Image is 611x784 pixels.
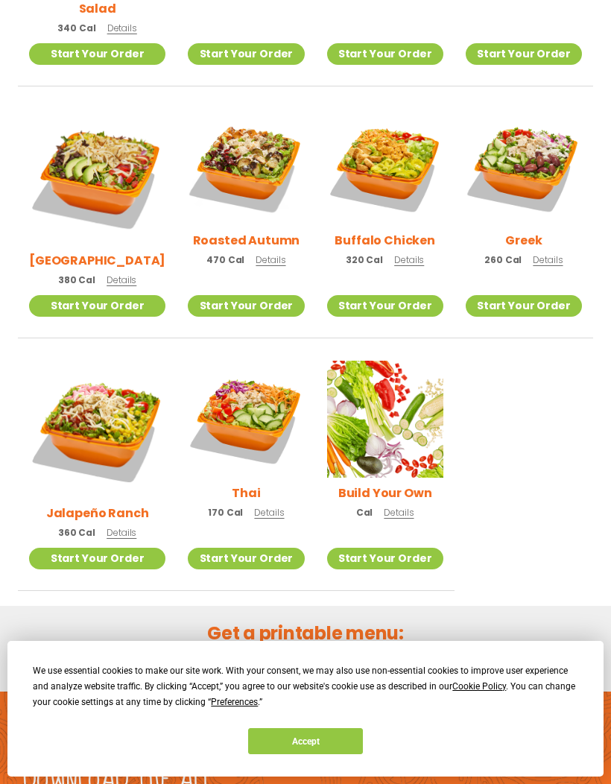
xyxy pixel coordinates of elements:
[394,253,424,266] span: Details
[338,484,432,502] h2: Build Your Own
[18,620,593,646] h2: Get a printable menu:
[232,484,260,502] h2: Thai
[208,506,243,519] span: 170 Cal
[452,681,506,692] span: Cookie Policy
[256,253,285,266] span: Details
[384,506,414,519] span: Details
[188,43,304,65] a: Start Your Order
[206,253,244,267] span: 470 Cal
[58,274,95,287] span: 380 Cal
[466,295,582,317] a: Start Your Order
[327,295,443,317] a: Start Your Order
[533,253,563,266] span: Details
[193,231,300,250] h2: Roasted Autumn
[29,109,165,245] img: Product photo for BBQ Ranch Salad
[29,548,165,569] a: Start Your Order
[356,506,373,519] span: Cal
[33,663,577,710] div: We use essential cookies to make our site work. With your consent, we may also use non-essential ...
[327,548,443,569] a: Start Your Order
[29,43,165,65] a: Start Your Order
[327,43,443,65] a: Start Your Order
[29,361,165,497] img: Product photo for Jalapeño Ranch Salad
[254,506,284,519] span: Details
[248,728,363,754] button: Accept
[327,109,443,225] img: Product photo for Buffalo Chicken Salad
[327,361,443,477] img: Product photo for Build Your Own
[335,231,435,250] h2: Buffalo Chicken
[107,274,136,286] span: Details
[107,526,136,539] span: Details
[211,697,258,707] span: Preferences
[107,22,137,34] span: Details
[188,361,304,477] img: Product photo for Thai Salad
[188,548,304,569] a: Start Your Order
[466,43,582,65] a: Start Your Order
[188,109,304,225] img: Product photo for Roasted Autumn Salad
[29,295,165,317] a: Start Your Order
[188,295,304,317] a: Start Your Order
[346,253,383,267] span: 320 Cal
[46,504,149,522] h2: Jalapeño Ranch
[58,526,95,540] span: 360 Cal
[505,231,542,250] h2: Greek
[7,641,604,777] div: Cookie Consent Prompt
[466,109,582,225] img: Product photo for Greek Salad
[57,22,95,35] span: 340 Cal
[484,253,522,267] span: 260 Cal
[29,251,165,270] h2: [GEOGRAPHIC_DATA]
